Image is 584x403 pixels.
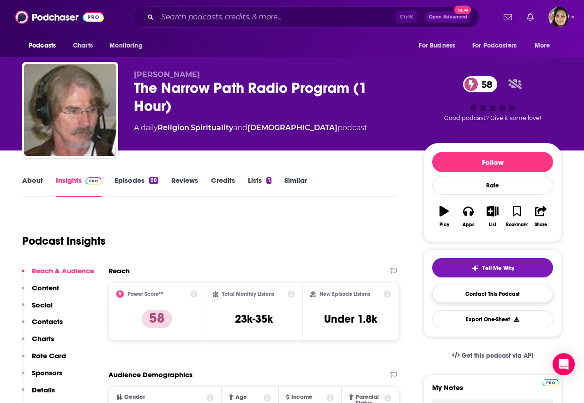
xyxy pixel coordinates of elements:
[432,285,553,303] a: Contact This Podcast
[284,176,307,197] a: Similar
[22,234,106,248] h1: Podcast Insights
[419,39,455,52] span: For Business
[472,76,497,92] span: 58
[429,15,467,19] span: Open Advanced
[548,7,569,27] img: User Profile
[542,378,559,386] a: Pro website
[211,176,235,197] a: Credits
[124,394,145,400] span: Gender
[22,385,55,403] button: Details
[191,123,233,132] a: Spirituality
[22,351,66,368] button: Rate Card
[22,176,43,197] a: About
[114,176,158,197] a: Episodes88
[444,114,541,121] span: Good podcast? Give it some love!
[528,37,562,54] button: open menu
[189,123,191,132] span: ,
[32,385,55,394] p: Details
[67,37,98,54] a: Charts
[85,177,102,185] img: Podchaser Pro
[235,394,247,400] span: Age
[24,64,116,156] img: The Narrow Path Radio Program (1 Hour)
[529,200,553,233] button: Share
[548,7,569,27] button: Show profile menu
[505,200,529,233] button: Bookmark
[134,70,200,79] span: [PERSON_NAME]
[103,37,154,54] button: open menu
[466,37,530,54] button: open menu
[157,10,396,24] input: Search podcasts, credits, & more...
[32,351,66,360] p: Rate Card
[22,317,63,334] button: Contacts
[32,301,53,309] p: Social
[472,39,517,52] span: For Podcasters
[482,265,514,272] span: Tell Me Why
[489,222,496,228] div: List
[553,353,575,375] div: Open Intercom Messenger
[22,37,68,54] button: open menu
[535,39,550,52] span: More
[171,176,198,197] a: Reviews
[22,334,54,351] button: Charts
[454,6,471,14] span: New
[132,6,479,28] div: Search podcasts, credits, & more...
[134,122,367,133] div: A daily podcast
[463,222,475,228] div: Apps
[73,39,93,52] span: Charts
[456,200,480,233] button: Apps
[32,368,62,377] p: Sponsors
[481,200,505,233] button: List
[535,222,547,228] div: Share
[32,266,94,275] p: Reach & Audience
[235,312,273,326] h3: 23k-35k
[22,301,53,318] button: Social
[142,310,172,328] p: 58
[157,123,189,132] a: Religion
[56,176,102,197] a: InsightsPodchaser Pro
[108,266,130,275] h2: Reach
[423,70,562,127] div: 58Good podcast? Give it some love!
[29,39,56,52] span: Podcasts
[500,9,516,25] a: Show notifications dropdown
[412,37,467,54] button: open menu
[506,222,528,228] div: Bookmark
[432,310,553,328] button: Export One-Sheet
[15,8,104,26] img: Podchaser - Follow, Share and Rate Podcasts
[523,9,537,25] a: Show notifications dropdown
[32,317,63,326] p: Contacts
[432,258,553,277] button: tell me why sparkleTell Me Why
[266,177,271,184] div: 1
[149,177,158,184] div: 88
[445,344,541,367] a: Get this podcast via API
[32,283,59,292] p: Content
[127,291,163,297] h2: Power Score™
[109,39,142,52] span: Monitoring
[222,291,274,297] h2: Total Monthly Listens
[233,123,247,132] span: and
[247,123,337,132] a: [DEMOGRAPHIC_DATA]
[324,312,377,326] h3: Under 1.8k
[22,266,94,283] button: Reach & Audience
[32,334,54,343] p: Charts
[319,291,370,297] h2: New Episode Listens
[548,7,569,27] span: Logged in as shelbyjanner
[291,394,313,400] span: Income
[432,200,456,233] button: Play
[471,265,479,272] img: tell me why sparkle
[396,11,417,23] span: Ctrl K
[432,152,553,172] button: Follow
[542,379,559,386] img: Podchaser Pro
[462,352,533,360] span: Get this podcast via API
[463,76,497,92] a: 58
[440,222,449,228] div: Play
[432,176,553,195] div: Rate
[432,383,553,399] label: My Notes
[425,12,471,23] button: Open AdvancedNew
[22,283,59,301] button: Content
[108,370,193,379] h2: Audience Demographics
[22,368,62,385] button: Sponsors
[248,176,271,197] a: Lists1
